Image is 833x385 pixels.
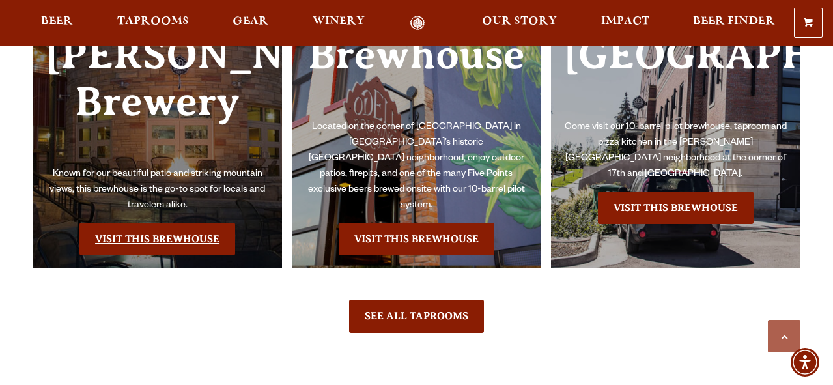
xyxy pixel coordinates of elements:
a: Visit the Sloan’s Lake Brewhouse [598,192,754,224]
span: Winery [313,16,365,27]
a: See All Taprooms [349,300,484,332]
div: Accessibility Menu [791,348,819,377]
a: Beer [33,16,81,31]
a: Taprooms [109,16,197,31]
a: Impact [593,16,658,31]
p: Come visit our 10-barrel pilot brewhouse, taproom and pizza kitchen in the [PERSON_NAME][GEOGRAPH... [564,120,787,182]
span: Gear [233,16,268,27]
a: Visit the Five Points Brewhouse [339,223,494,255]
a: Our Story [473,16,565,31]
span: Impact [601,16,649,27]
a: Odell Home [393,16,442,31]
a: Gear [224,16,277,31]
a: Visit the Fort Collin's Brewery & Taproom [79,223,235,255]
span: Taprooms [117,16,189,27]
a: Winery [304,16,373,31]
span: Beer [41,16,73,27]
p: Known for our beautiful patio and striking mountain views, this brewhouse is the go-to spot for l... [46,167,269,214]
span: Beer Finder [693,16,775,27]
a: Beer Finder [685,16,784,31]
a: Scroll to top [768,320,800,352]
span: Our Story [482,16,557,27]
p: Located on the corner of [GEOGRAPHIC_DATA] in [GEOGRAPHIC_DATA]’s historic [GEOGRAPHIC_DATA] neig... [305,120,528,214]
